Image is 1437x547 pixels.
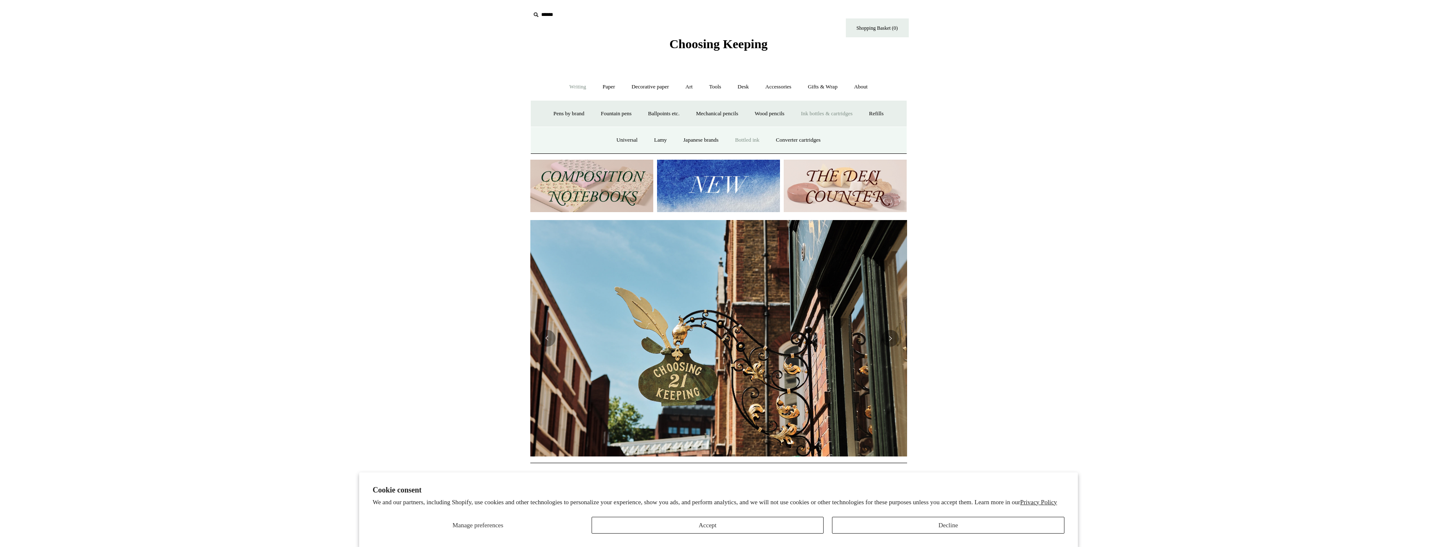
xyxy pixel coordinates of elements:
p: We and our partners, including Shopify, use cookies and other technologies to personalize your ex... [373,498,1064,507]
a: Wood pencils [747,103,792,125]
a: Ballpoints etc. [641,103,687,125]
button: Page 1 [702,454,710,456]
a: Bottled ink [728,129,767,151]
a: Tools [702,76,729,98]
a: Fountain pens [593,103,639,125]
a: Japanese brands [676,129,726,151]
button: Previous [539,330,556,347]
img: 202302 Composition ledgers.jpg__PID:69722ee6-fa44-49dd-a067-31375e5d54ec [530,160,653,212]
a: Privacy Policy [1020,499,1057,506]
button: Page 2 [715,454,723,456]
a: About [846,76,875,98]
a: Universal [609,129,645,151]
button: Page 3 [727,454,735,456]
img: New.jpg__PID:f73bdf93-380a-4a35-bcfe-7823039498e1 [657,160,780,212]
a: Shopping Basket (0) [846,18,909,37]
button: Manage preferences [373,517,583,534]
a: Choosing Keeping [669,44,767,49]
a: Mechanical pencils [689,103,746,125]
a: Decorative paper [624,76,676,98]
a: Desk [730,76,756,98]
button: Decline [832,517,1064,534]
a: Converter cartridges [768,129,828,151]
a: Accessories [758,76,799,98]
span: Manage preferences [452,522,503,529]
a: Writing [562,76,594,98]
a: Gifts & Wrap [800,76,845,98]
a: Pens by brand [546,103,592,125]
span: Choosing Keeping [669,37,767,51]
img: Copyright Choosing Keeping 20190711 LS Homepage 7.jpg__PID:4c49fdcc-9d5f-40e8-9753-f5038b35abb7 [530,220,907,456]
a: Paper [595,76,623,98]
a: Refills [861,103,891,125]
a: Art [678,76,700,98]
button: Next [882,330,899,347]
h2: Cookie consent [373,486,1064,495]
a: Ink bottles & cartridges [793,103,860,125]
button: Accept [592,517,824,534]
a: Lamy [647,129,674,151]
img: The Deli Counter [784,160,907,212]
